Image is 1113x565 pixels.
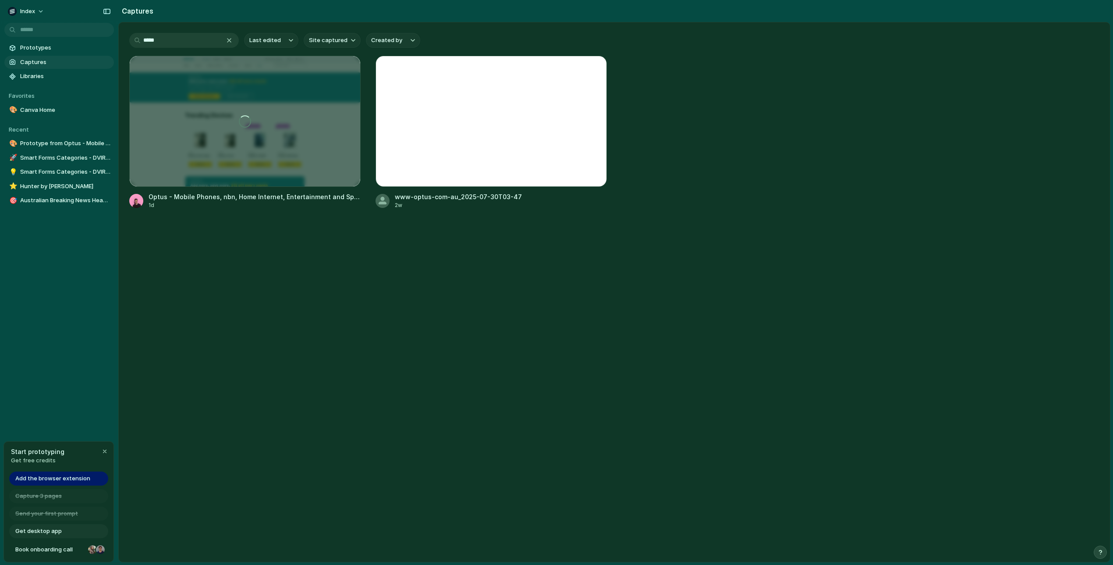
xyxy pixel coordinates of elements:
span: Index [20,7,35,16]
span: Book onboarding call [15,545,85,554]
a: Libraries [4,70,114,83]
button: 💡 [8,168,17,176]
span: Get free credits [11,456,64,465]
span: Hunter by [PERSON_NAME] [20,182,110,191]
button: Site captured [304,33,361,48]
span: Favorites [9,92,35,99]
a: 🎨Prototype from Optus - Mobile Phones, nbn, Home Internet, Entertainment and Sport [4,137,114,150]
span: Get desktop app [15,527,62,536]
a: ⭐Hunter by [PERSON_NAME] [4,180,114,193]
div: www-optus-com-au_2025-07-30T03-47 [395,192,522,201]
span: Recent [9,126,29,133]
span: Prototypes [20,43,110,52]
span: Australian Breaking News Headlines & World News Online | [DOMAIN_NAME] [20,196,110,205]
div: 💡 [9,167,15,177]
div: 🎯 [9,196,15,206]
a: 🎨Canva Home [4,104,114,117]
button: Created by [366,33,420,48]
a: Book onboarding call [9,543,108,557]
a: 🚀Smart Forms Categories - DVIR / Vehicle Inspections | Workyard [4,151,114,164]
span: Canva Home [20,106,110,114]
button: ⭐ [8,182,17,191]
div: Optus - Mobile Phones, nbn, Home Internet, Entertainment and Sport [149,192,361,201]
h2: Captures [118,6,153,16]
a: Get desktop app [9,524,108,538]
span: Libraries [20,72,110,81]
button: Last edited [244,33,298,48]
span: Last edited [249,36,281,45]
span: Capture 3 pages [15,492,62,501]
a: 🎯Australian Breaking News Headlines & World News Online | [DOMAIN_NAME] [4,194,114,207]
button: 🎯 [8,196,17,205]
a: Prototypes [4,41,114,54]
div: 🚀 [9,153,15,163]
button: 🚀 [8,154,17,162]
button: 🎨 [8,106,17,114]
span: Prototype from Optus - Mobile Phones, nbn, Home Internet, Entertainment and Sport [20,139,110,148]
span: Captures [20,58,110,67]
button: Index [4,4,49,18]
div: 1d [149,201,361,209]
div: Christian Iacullo [95,544,106,555]
div: 🎨 [9,105,15,115]
a: Captures [4,56,114,69]
a: 💡Smart Forms Categories - DVIR / Vehicle Inspections | Workyard [4,165,114,179]
span: Start prototyping [11,447,64,456]
span: Add the browser extension [15,474,90,483]
div: 2w [395,201,522,209]
a: Add the browser extension [9,472,108,486]
span: Smart Forms Categories - DVIR / Vehicle Inspections | Workyard [20,154,110,162]
div: ⭐ [9,181,15,191]
div: 🎨 [9,139,15,149]
span: Created by [371,36,402,45]
span: Smart Forms Categories - DVIR / Vehicle Inspections | Workyard [20,168,110,176]
span: Site captured [309,36,347,45]
button: 🎨 [8,139,17,148]
div: Nicole Kubica [87,544,98,555]
span: Send your first prompt [15,509,78,518]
